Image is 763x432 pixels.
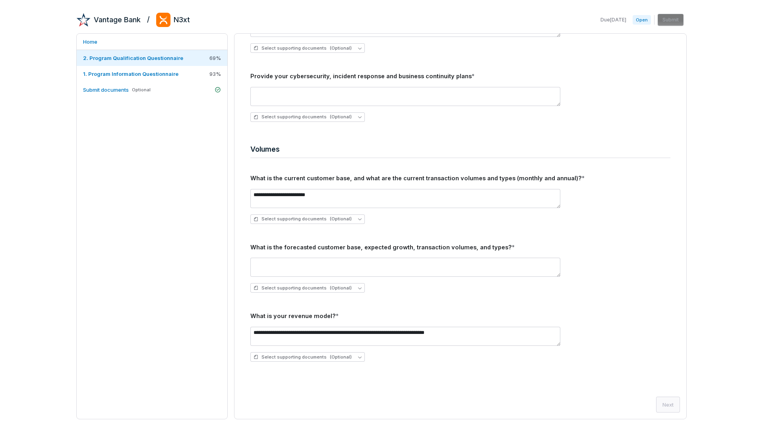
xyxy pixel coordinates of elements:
span: Select supporting documents [254,354,352,360]
h2: N3xt [174,15,190,25]
div: What is your revenue model? [250,312,670,320]
span: Select supporting documents [254,285,352,291]
span: Due [DATE] [600,17,626,23]
h2: Vantage Bank [94,15,141,25]
div: What is the forecasted customer base, expected growth, transaction volumes, and types? [250,243,670,252]
a: Home [77,34,227,50]
div: Provide your cybersecurity, incident response and business continuity plans [250,72,670,81]
span: 1. Program Information Questionnaire [83,71,178,77]
span: (Optional) [330,45,352,51]
span: Optional [132,87,151,93]
span: (Optional) [330,354,352,360]
a: Submit documentsOptional [77,82,227,98]
span: Select supporting documents [254,45,352,51]
span: (Optional) [330,216,352,222]
a: 2. Program Qualification Questionnaire69% [77,50,227,66]
h2: / [147,13,150,25]
span: 69 % [209,54,221,62]
span: 93 % [209,70,221,77]
a: 1. Program Information Questionnaire93% [77,66,227,82]
div: What is the current customer base, and what are the current transaction volumes and types (monthl... [250,174,670,183]
span: Select supporting documents [254,216,352,222]
span: (Optional) [330,285,352,291]
span: (Optional) [330,114,352,120]
span: Submit documents [83,87,129,93]
span: 2. Program Qualification Questionnaire [83,55,183,61]
span: Open [633,15,651,25]
span: Select supporting documents [254,114,352,120]
h4: Volumes [250,144,670,154]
